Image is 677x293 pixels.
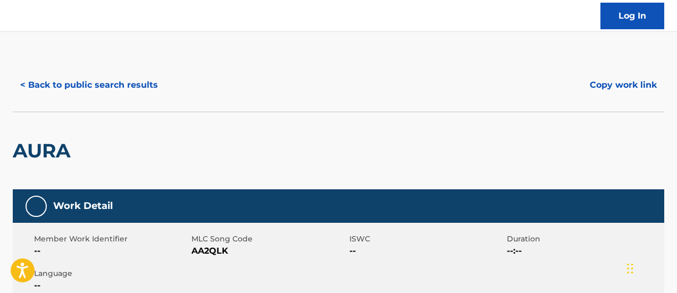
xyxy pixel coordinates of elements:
[573,5,594,27] div: Help
[577,10,590,22] img: help
[545,5,566,27] a: Public Search
[507,245,662,257] span: --:--
[600,3,664,29] a: Log In
[627,253,633,284] div: Drag
[624,242,677,293] iframe: Chat Widget
[13,8,54,23] img: MLC Logo
[34,233,189,245] span: Member Work Identifier
[577,72,664,98] button: Copy work link
[191,233,346,245] span: MLC Song Code
[549,10,562,22] img: search
[34,268,189,279] span: Language
[349,233,504,245] span: ISWC
[349,245,504,257] span: --
[13,139,76,163] h2: AURA
[34,279,189,292] span: --
[53,200,113,212] h5: Work Detail
[191,245,346,257] span: AA2QLK
[507,233,662,245] span: Duration
[34,245,189,257] span: --
[13,72,165,98] button: < Back to public search results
